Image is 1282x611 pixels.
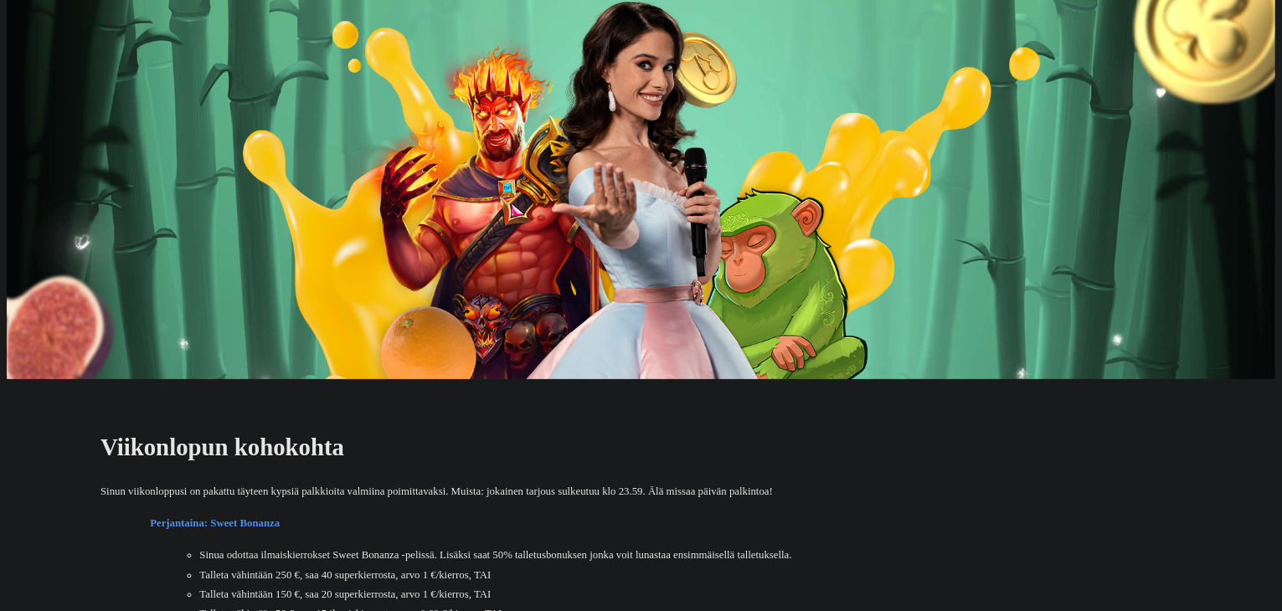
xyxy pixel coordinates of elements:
li: Talleta vähintään 150 €, saa 20 superkierrosta, arvo 1 €/kierros, TAI [199,587,1182,603]
p: Sinun viikonloppusi on pakattu täyteen kypsiä palkkioita valmiina poimittavaksi. Muista: jokainen... [100,484,1182,500]
h1: Viikonlopun kohokohta [100,433,1182,462]
li: Sinua odottaa ilmaiskierrokset Sweet Bonanza -pelissä. Lisäksi saat 50% talletusbonuksen jonka vo... [199,547,1182,563]
strong: Perjantaina: Sweet Bonanza [150,517,280,529]
li: Talleta vähintään 250 €, saa 40 superkierrosta, arvo 1 €/kierros, TAI [199,567,1182,583]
